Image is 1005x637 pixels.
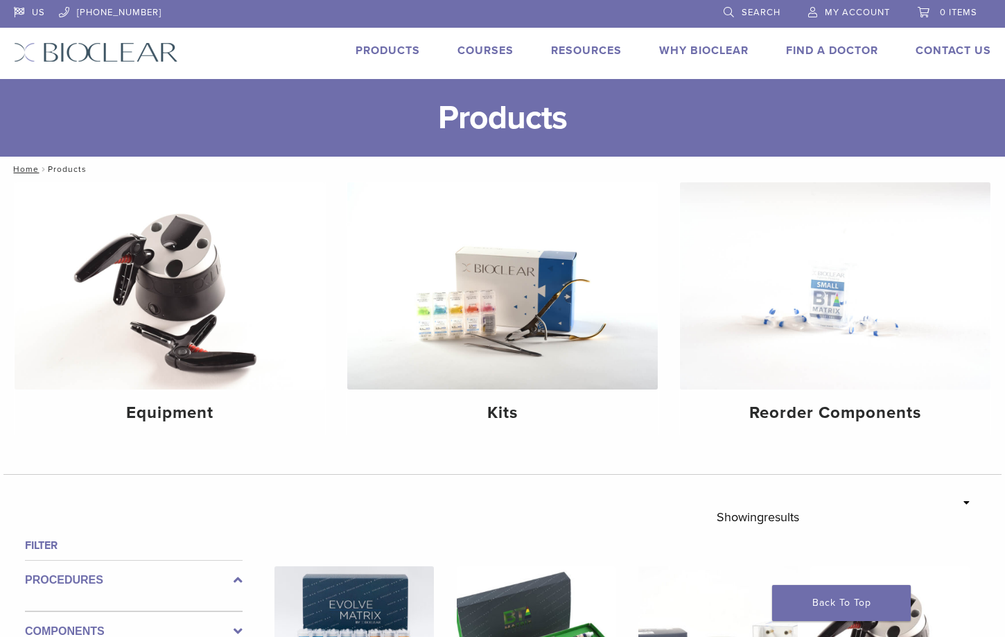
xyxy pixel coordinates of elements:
nav: Products [3,157,1002,182]
a: Home [9,164,39,174]
a: Find A Doctor [786,44,878,58]
h4: Filter [25,537,243,554]
h4: Equipment [26,401,314,426]
label: Procedures [25,572,243,588]
a: Courses [457,44,514,58]
span: / [39,166,48,173]
a: Why Bioclear [659,44,749,58]
span: My Account [825,7,890,18]
a: Back To Top [772,585,911,621]
img: Equipment [15,182,325,390]
a: Kits [347,182,658,435]
h4: Reorder Components [691,401,979,426]
img: Kits [347,182,658,390]
a: Resources [551,44,622,58]
img: Reorder Components [680,182,990,390]
p: Showing results [717,503,799,532]
a: Equipment [15,182,325,435]
a: Contact Us [916,44,991,58]
h4: Kits [358,401,647,426]
span: Search [742,7,780,18]
a: Products [356,44,420,58]
span: 0 items [940,7,977,18]
img: Bioclear [14,42,178,62]
a: Reorder Components [680,182,990,435]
